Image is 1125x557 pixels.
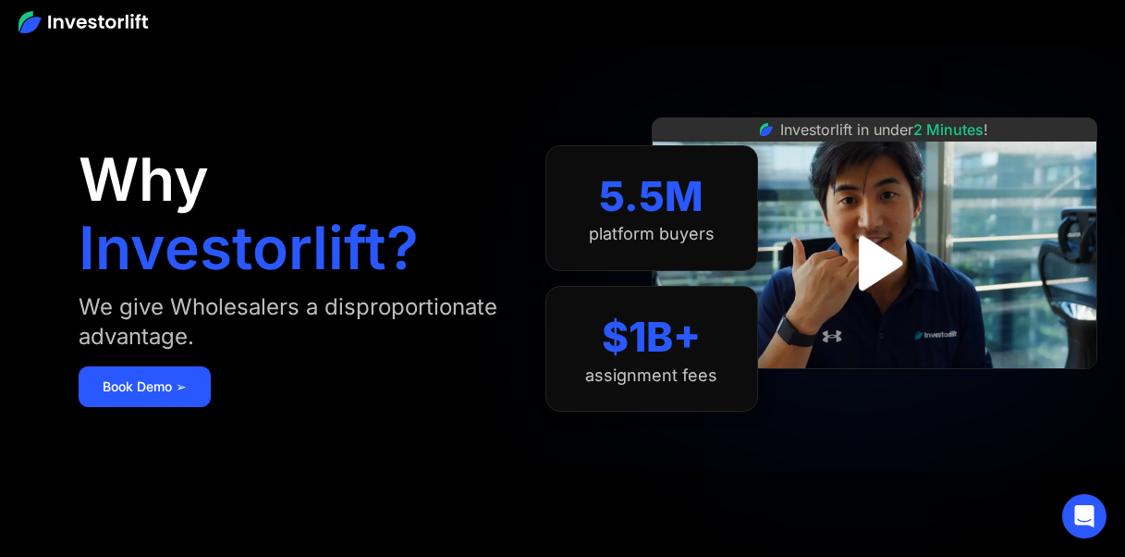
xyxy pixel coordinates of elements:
[79,218,419,278] h1: Investorlift?
[585,365,717,386] div: assignment fees
[833,222,915,304] a: open lightbox
[589,224,715,244] div: platform buyers
[79,150,209,209] h1: Why
[780,118,988,141] div: Investorlift in under !
[599,172,703,221] div: 5.5M
[79,292,508,352] div: We give Wholesalers a disproportionate advantage.
[602,313,701,362] div: $1B+
[913,120,984,139] span: 2 Minutes
[1062,494,1107,538] div: Open Intercom Messenger
[736,378,1013,401] iframe: Customer reviews powered by Trustpilot
[79,366,211,407] a: Book Demo ➢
